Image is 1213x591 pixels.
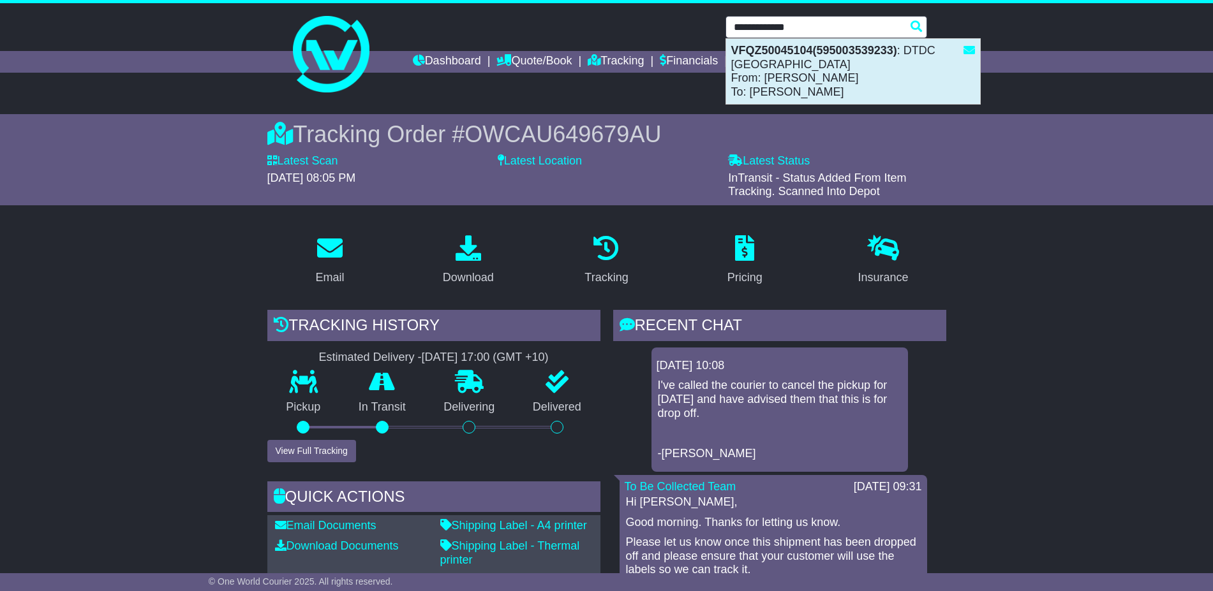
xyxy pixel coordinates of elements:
div: Email [315,269,344,286]
p: Please let us know once this shipment has been dropped off and please ensure that your customer w... [626,536,921,577]
div: Quick Actions [267,481,600,516]
a: Download Documents [275,539,399,552]
strong: VFQZ50045104(595003539233) [731,44,897,57]
span: InTransit - Status Added From Item Tracking. Scanned Into Depot [728,171,906,198]
p: Pickup [267,400,340,414]
div: Tracking Order # [267,120,946,148]
p: Hi [PERSON_NAME], [626,495,921,509]
p: Good morning. Thanks for letting us know. [626,516,921,530]
div: : DTDC [GEOGRAPHIC_DATA] From: [PERSON_NAME] To: [PERSON_NAME] [726,39,980,104]
p: Delivered [514,400,600,414]
a: Insurance [850,231,917,291]
div: [DATE] 17:00 (GMT +10) [422,351,549,365]
p: I've called the courier to cancel the pickup for [DATE] and have advised them that this is for dr... [658,379,902,420]
label: Latest Scan [267,154,338,168]
p: -[PERSON_NAME] [658,447,902,461]
div: Tracking [584,269,628,286]
label: Latest Status [728,154,810,168]
div: Pricing [727,269,763,286]
a: Financials [660,51,718,73]
span: OWCAU649679AU [465,121,661,147]
a: Pricing [719,231,771,291]
a: Download [435,231,502,291]
div: Tracking history [267,310,600,344]
a: Tracking [576,231,636,291]
span: [DATE] 08:05 PM [267,171,356,184]
a: To Be Collected Team [625,480,736,493]
div: [DATE] 09:31 [854,480,922,494]
button: View Full Tracking [267,440,356,462]
a: Email [307,231,352,291]
a: Shipping Label - Thermal printer [440,539,580,566]
a: Shipping Label - A4 printer [440,519,587,532]
p: In Transit [339,400,425,414]
div: Download [443,269,494,286]
div: RECENT CHAT [613,310,946,344]
span: © One World Courier 2025. All rights reserved. [209,576,393,587]
a: Email Documents [275,519,376,532]
a: Dashboard [413,51,481,73]
div: [DATE] 10:08 [657,359,903,373]
div: Estimated Delivery - [267,351,600,365]
div: Insurance [858,269,909,286]
a: Tracking [588,51,644,73]
p: Delivering [425,400,514,414]
a: Quote/Book [496,51,572,73]
label: Latest Location [498,154,582,168]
